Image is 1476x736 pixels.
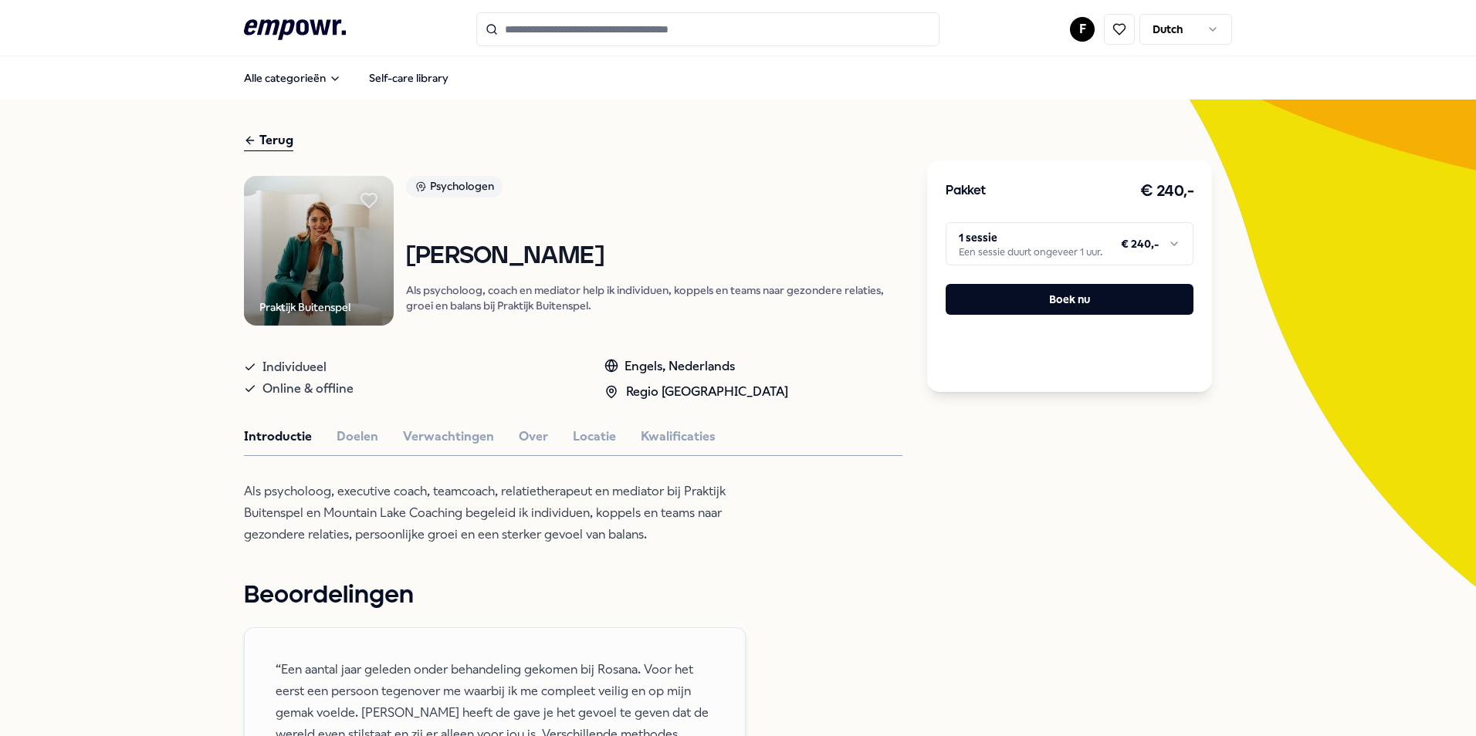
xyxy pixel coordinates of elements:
[337,427,378,447] button: Doelen
[604,382,788,402] div: Regio [GEOGRAPHIC_DATA]
[244,427,312,447] button: Introductie
[244,130,293,151] div: Terug
[244,576,902,615] h1: Beoordelingen
[262,378,354,400] span: Online & offline
[406,176,503,198] div: Psychologen
[946,181,986,201] h3: Pakket
[244,481,746,545] p: Als psycholoog, executive coach, teamcoach, relatietherapeut en mediator bij Praktijk Buitenspel ...
[262,356,327,378] span: Individueel
[604,356,788,376] div: Engels, Nederlands
[519,427,548,447] button: Over
[406,243,902,270] h1: [PERSON_NAME]
[403,427,494,447] button: Verwachtingen
[1070,17,1095,42] button: F
[232,62,461,93] nav: Main
[244,176,394,326] img: Product Image
[1140,179,1194,204] h3: € 240,-
[406,282,902,313] p: Als psycholoog, coach en mediator help ik individuen, koppels en teams naar gezondere relaties, g...
[232,62,354,93] button: Alle categorieën
[406,176,902,203] a: Psychologen
[946,284,1193,315] button: Boek nu
[259,299,350,316] div: Praktijk Buitenspel
[357,62,461,93] a: Self-care library
[476,12,939,46] input: Search for products, categories or subcategories
[573,427,616,447] button: Locatie
[641,427,716,447] button: Kwalificaties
